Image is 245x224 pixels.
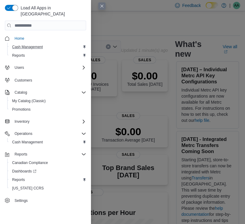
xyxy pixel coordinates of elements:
span: Canadian Compliance [12,160,48,165]
span: Home [12,35,86,42]
a: My Catalog (Classic) [10,97,48,105]
span: Canadian Compliance [10,159,86,166]
span: Reports [15,152,27,157]
a: [US_STATE] CCRS [10,185,46,192]
span: Customers [12,76,86,84]
span: Reports [12,53,25,58]
span: Catalog [15,90,27,95]
a: Home [12,35,27,42]
a: Reports [10,52,27,59]
button: Operations [2,129,89,138]
button: Home [2,34,89,43]
span: Settings [12,197,86,204]
span: Cash Management [12,140,43,145]
span: [US_STATE] CCRS [12,186,44,191]
span: Operations [12,130,86,137]
button: Settings [2,196,89,205]
button: Catalog [2,88,89,97]
a: Settings [12,197,30,204]
span: Inventory [12,118,86,125]
button: Cash Management [7,43,89,51]
a: Reports [10,176,27,183]
span: Users [15,65,24,70]
button: Operations [12,130,35,137]
span: My Catalog (Classic) [10,97,86,105]
span: Reports [12,151,86,158]
a: Cash Management [10,43,45,51]
a: Dashboards [7,167,89,176]
span: Load All Apps in [GEOGRAPHIC_DATA] [18,5,86,17]
span: Cash Management [12,45,43,49]
button: Reports [7,176,89,184]
span: Promotions [10,106,86,113]
span: Reports [10,52,86,59]
a: Promotions [10,106,33,113]
span: Dashboards [10,168,86,175]
button: Users [2,63,89,72]
button: Catalog [12,89,29,96]
span: Reports [10,176,86,183]
button: Reports [7,51,89,60]
span: Customers [15,78,32,83]
button: [US_STATE] CCRS [7,184,89,192]
span: Inventory [15,119,29,124]
button: My Catalog (Classic) [7,97,89,105]
button: Customers [2,75,89,84]
span: Washington CCRS [10,185,86,192]
span: Settings [15,198,28,203]
span: Cash Management [10,43,86,51]
button: Cash Management [7,138,89,146]
a: Canadian Compliance [10,159,50,166]
button: Inventory [12,118,32,125]
button: Close this dialog [98,2,106,10]
span: Reports [12,177,25,182]
button: Promotions [7,105,89,114]
button: Reports [2,150,89,159]
a: Dashboards [10,168,39,175]
span: Home [15,36,24,41]
button: Users [12,64,26,71]
span: Dashboards [12,169,36,174]
a: Customers [12,77,35,84]
span: Cash Management [10,139,86,146]
button: Reports [12,151,30,158]
span: Users [12,64,86,71]
span: Operations [15,131,32,136]
span: Promotions [12,107,31,112]
span: Catalog [12,89,86,96]
nav: Complex example [5,32,86,206]
button: Inventory [2,117,89,126]
button: Canadian Compliance [7,159,89,167]
a: Cash Management [10,139,45,146]
span: My Catalog (Classic) [12,99,46,103]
